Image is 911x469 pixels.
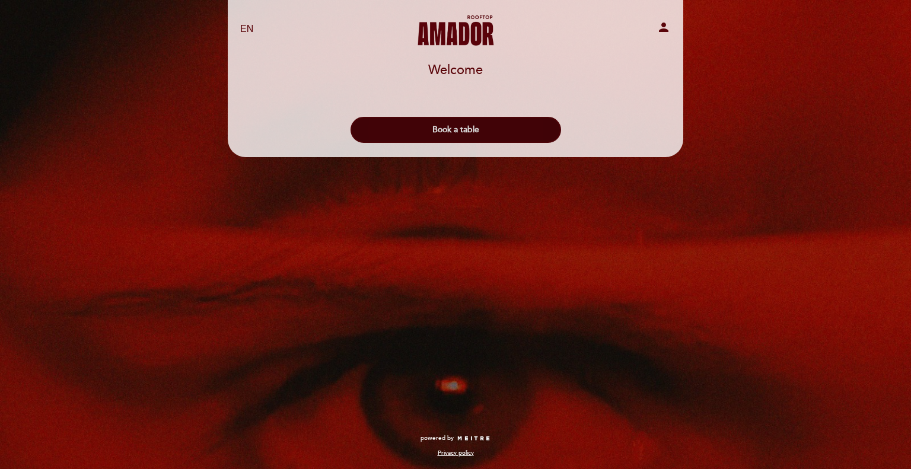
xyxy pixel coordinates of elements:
[351,117,561,143] button: Book a table
[657,20,671,34] i: person
[421,434,454,442] span: powered by
[438,449,474,457] a: Privacy policy
[657,20,671,39] button: person
[381,13,530,46] a: [PERSON_NAME] Rooftop
[428,63,483,78] h1: Welcome
[457,436,490,442] img: MEITRE
[421,434,490,442] a: powered by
